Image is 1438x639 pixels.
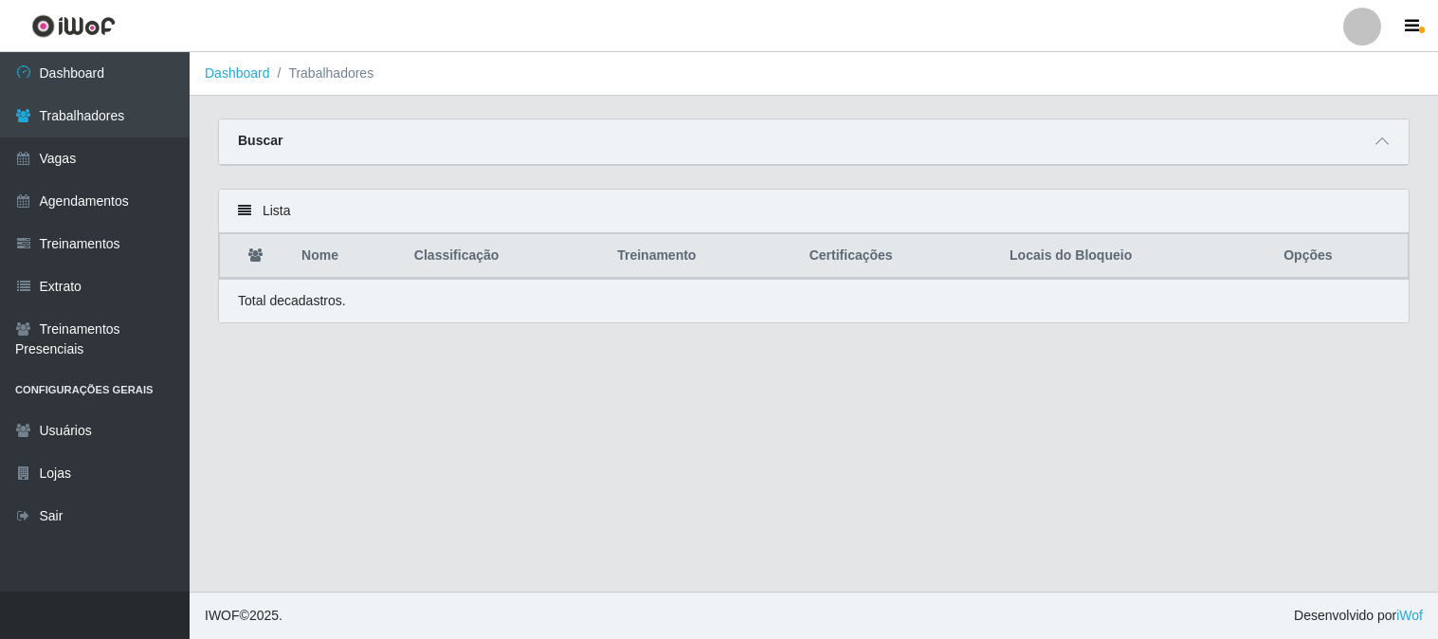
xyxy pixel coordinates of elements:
[238,291,346,311] p: Total de cadastros.
[219,190,1409,233] div: Lista
[205,65,270,81] a: Dashboard
[205,608,240,623] span: IWOF
[290,234,403,279] th: Nome
[998,234,1272,279] th: Locais do Bloqueio
[798,234,998,279] th: Certificações
[1396,608,1423,623] a: iWof
[1294,606,1423,626] span: Desenvolvido por
[270,64,374,83] li: Trabalhadores
[403,234,606,279] th: Classificação
[190,52,1438,96] nav: breadcrumb
[1272,234,1408,279] th: Opções
[31,14,116,38] img: CoreUI Logo
[606,234,798,279] th: Treinamento
[205,606,282,626] span: © 2025 .
[238,133,282,148] strong: Buscar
